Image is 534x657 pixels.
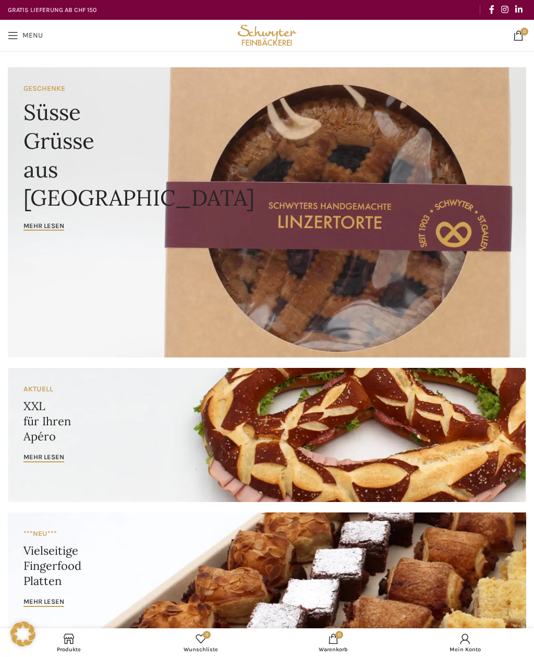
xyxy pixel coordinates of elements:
div: Meine Wunschliste [135,631,268,654]
a: Linkedin social link [512,2,526,18]
a: Banner link [8,368,526,502]
a: 0 Wunschliste [135,631,268,654]
a: Instagram social link [497,2,512,18]
strong: GRATIS LIEFERUNG AB CHF 150 [8,6,96,14]
a: Facebook social link [486,2,497,18]
img: Bäckerei Schwyter [235,20,299,51]
span: 0 [335,631,343,639]
a: Site logo [235,30,299,39]
a: Produkte [3,631,135,654]
span: Wunschliste [140,646,262,653]
a: 0 Warenkorb [267,631,399,654]
span: 0 [520,28,528,35]
div: My cart [267,631,399,654]
span: Warenkorb [272,646,394,653]
span: Menu [22,32,43,39]
a: 0 [508,25,529,46]
span: 0 [203,631,211,639]
a: Banner link [8,67,526,357]
a: Mein Konto [399,631,532,654]
span: Mein Konto [405,646,527,653]
a: Open mobile menu [3,25,48,46]
span: Produkte [8,646,130,653]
